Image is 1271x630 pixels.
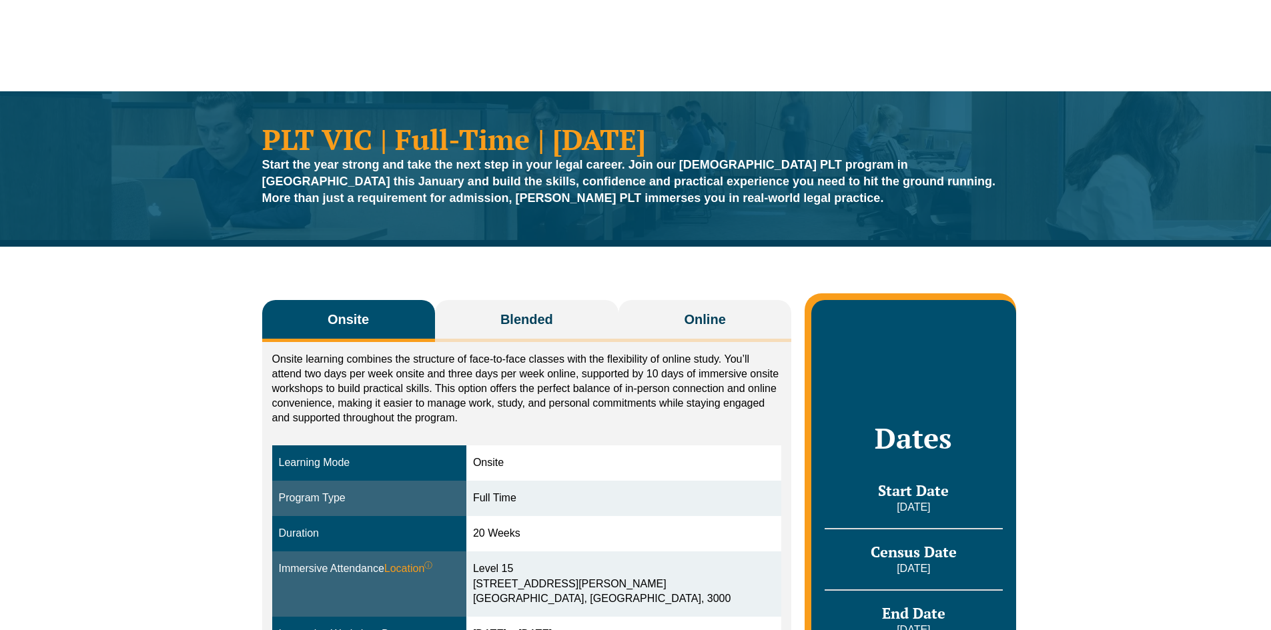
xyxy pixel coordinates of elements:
span: Online [685,310,726,329]
sup: ⓘ [424,561,432,570]
p: Onsite learning combines the structure of face-to-face classes with the flexibility of online stu... [272,352,782,425]
h2: Dates [825,421,1002,455]
p: [DATE] [825,500,1002,515]
span: Location [384,561,433,577]
div: Duration [279,526,460,541]
div: Learning Mode [279,455,460,471]
h1: PLT VIC | Full-Time | [DATE] [262,125,1009,153]
div: 20 Weeks [473,526,775,541]
div: Full Time [473,491,775,506]
span: End Date [882,603,945,623]
div: Level 15 [STREET_ADDRESS][PERSON_NAME] [GEOGRAPHIC_DATA], [GEOGRAPHIC_DATA], 3000 [473,561,775,607]
span: Onsite [328,310,369,329]
strong: Start the year strong and take the next step in your legal career. Join our [DEMOGRAPHIC_DATA] PL... [262,158,996,205]
span: Blended [500,310,553,329]
span: Start Date [878,481,949,500]
div: Immersive Attendance [279,561,460,577]
div: Onsite [473,455,775,471]
span: Census Date [871,542,957,561]
p: [DATE] [825,561,1002,576]
div: Program Type [279,491,460,506]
